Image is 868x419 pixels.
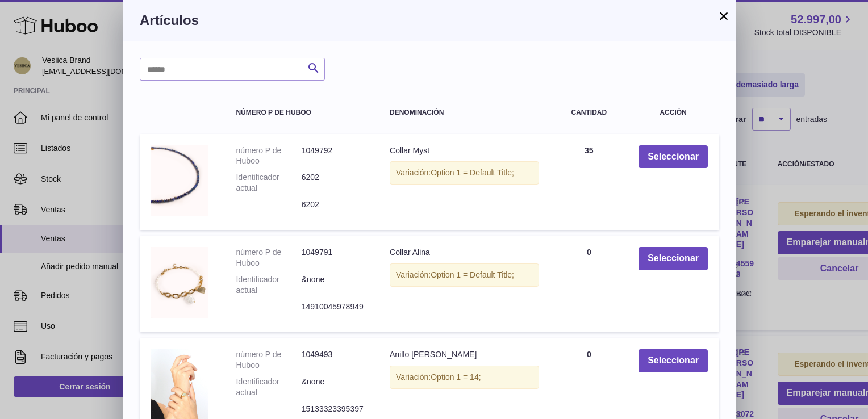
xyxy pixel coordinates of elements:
[717,9,731,23] button: ×
[302,274,367,296] dd: &none
[431,270,514,279] span: Option 1 = Default Title;
[390,247,539,258] div: Collar Alina
[390,349,539,360] div: Anillo [PERSON_NAME]
[431,168,514,177] span: Option 1 = Default Title;
[302,349,367,371] dd: 1049493
[390,366,539,389] div: Variación:
[236,376,301,398] dt: Identificador actual
[639,145,708,169] button: Seleccionar
[627,98,719,128] th: Acción
[151,247,208,318] img: Collar Alina
[302,172,367,194] dd: 6202
[302,404,367,414] dd: 15133323395397
[140,11,719,30] h3: Artículos
[639,247,708,270] button: Seleccionar
[550,98,627,128] th: Cantidad
[378,98,550,128] th: Denominación
[224,98,378,128] th: número P de Huboo
[151,145,208,216] img: Collar Myst
[302,247,367,269] dd: 1049791
[550,134,627,231] td: 35
[302,376,367,398] dd: &none
[390,145,539,156] div: Collar Myst
[236,247,301,269] dt: número P de Huboo
[550,236,627,332] td: 0
[236,145,301,167] dt: número P de Huboo
[431,372,481,382] span: Option 1 = 14;
[236,172,301,194] dt: Identificador actual
[236,274,301,296] dt: Identificador actual
[236,349,301,371] dt: número P de Huboo
[302,301,367,312] dd: 14910045978949
[302,145,367,167] dd: 1049792
[302,199,367,210] dd: 6202
[390,161,539,185] div: Variación:
[390,263,539,287] div: Variación:
[639,349,708,372] button: Seleccionar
